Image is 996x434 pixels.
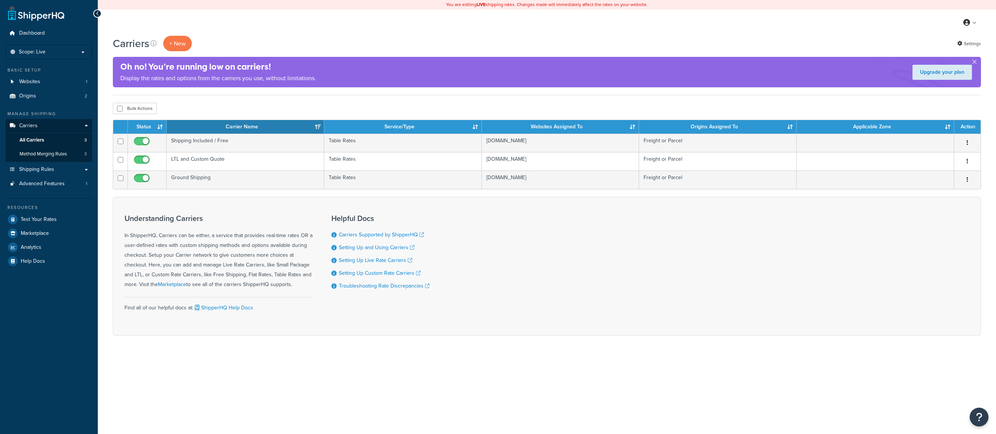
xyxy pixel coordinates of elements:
span: Websites [19,79,40,85]
td: Freight or Parcel [639,171,797,189]
span: 3 [84,137,87,143]
a: Setting Up Live Rate Carriers [339,256,412,264]
a: Shipping Rules [6,163,92,177]
a: Test Your Rates [6,213,92,226]
a: Setting Up Custom Rate Carriers [339,269,421,277]
span: Carriers [19,123,38,129]
th: Applicable Zone: activate to sort column ascending [797,120,954,134]
td: LTL and Custom Quote [167,152,324,171]
a: Dashboard [6,26,92,40]
h4: Oh no! You’re running low on carriers! [120,61,316,73]
td: Table Rates [324,171,482,189]
td: [DOMAIN_NAME] [482,134,639,152]
a: Advanced Features 1 [6,177,92,191]
a: Setting Up and Using Carriers [339,244,414,251]
span: Marketplace [21,230,49,237]
a: Upgrade your plan [912,65,972,80]
span: Advanced Features [19,181,65,187]
a: All Carriers 3 [6,133,92,147]
p: Display the rates and options from the carriers you use, without limitations. [120,73,316,84]
span: 1 [86,181,87,187]
a: Marketplace [158,280,186,288]
th: Service/Type: activate to sort column ascending [324,120,482,134]
td: Ground Shipping [167,171,324,189]
div: Manage Shipping [6,111,92,117]
span: Shipping Rules [19,166,54,173]
li: Carriers [6,119,92,162]
span: Scope: Live [19,49,46,55]
td: Table Rates [324,152,482,171]
div: Resources [6,204,92,211]
a: Help Docs [6,254,92,268]
th: Action [954,120,981,134]
a: Carriers Supported by ShipperHQ [339,231,424,239]
h3: Understanding Carriers [124,214,313,222]
span: All Carriers [20,137,44,143]
button: + New [163,36,192,51]
button: Bulk Actions [113,103,157,114]
span: Method Merging Rules [20,151,67,157]
th: Carrier Name: activate to sort column ascending [167,120,324,134]
a: Troubleshooting Rate Discrepancies [339,282,430,290]
div: In ShipperHQ, Carriers can be either, a service that provides real-time rates OR a user-defined r... [124,214,313,289]
span: Analytics [21,244,41,251]
a: Method Merging Rules 3 [6,147,92,161]
span: 1 [86,79,87,85]
span: 2 [85,93,87,99]
td: [DOMAIN_NAME] [482,171,639,189]
div: Find all of our helpful docs at: [124,297,313,313]
a: ShipperHQ Home [8,6,64,21]
a: Origins 2 [6,89,92,103]
li: All Carriers [6,133,92,147]
th: Origins Assigned To: activate to sort column ascending [639,120,797,134]
span: 3 [84,151,87,157]
span: Test Your Rates [21,216,57,223]
h3: Helpful Docs [331,214,430,222]
a: Carriers [6,119,92,133]
h1: Carriers [113,36,149,51]
a: ShipperHQ Help Docs [193,304,253,312]
a: Settings [957,38,981,49]
span: Origins [19,93,36,99]
td: Table Rates [324,134,482,152]
a: Marketplace [6,227,92,240]
th: Status: activate to sort column ascending [128,120,167,134]
td: Freight or Parcel [639,134,797,152]
div: Basic Setup [6,67,92,73]
td: Freight or Parcel [639,152,797,171]
span: Help Docs [21,258,45,265]
b: LIVE [477,1,486,8]
td: Shipping Included / Free [167,134,324,152]
span: Dashboard [19,30,45,37]
a: Analytics [6,241,92,254]
th: Websites Assigned To: activate to sort column ascending [482,120,639,134]
li: Method Merging Rules [6,147,92,161]
li: Origins [6,89,92,103]
a: Websites 1 [6,75,92,89]
li: Websites [6,75,92,89]
button: Open Resource Center [970,408,988,426]
td: [DOMAIN_NAME] [482,152,639,171]
li: Advanced Features [6,177,92,191]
